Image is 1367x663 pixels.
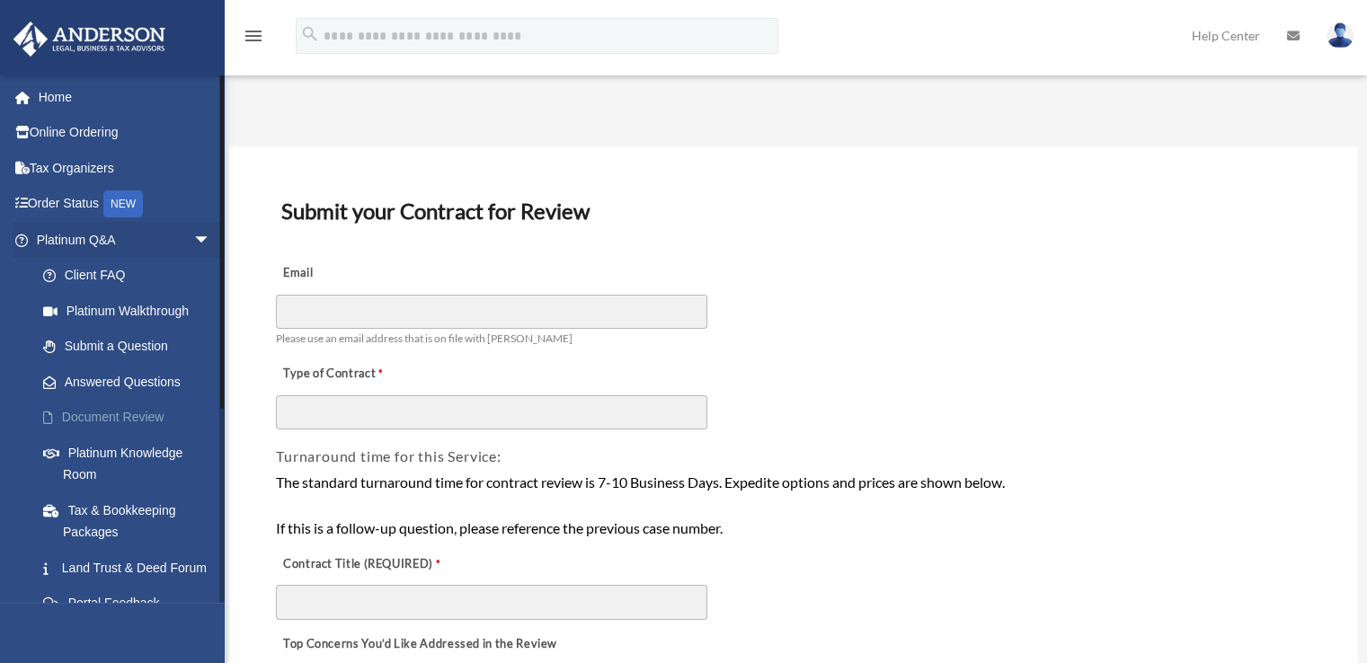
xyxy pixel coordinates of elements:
[276,331,573,345] span: Please use an email address that is on file with [PERSON_NAME]
[25,435,238,492] a: Platinum Knowledge Room
[13,222,238,258] a: Platinum Q&Aarrow_drop_down
[276,447,501,464] span: Turnaround time for this Service:
[276,552,456,577] label: Contract Title (REQUIRED)
[243,25,264,47] i: menu
[274,192,1313,230] h3: Submit your Contract for Review
[276,362,456,387] label: Type of Contract
[276,471,1311,540] div: The standard turnaround time for contract review is 7-10 Business Days. Expedite options and pric...
[8,22,171,57] img: Anderson Advisors Platinum Portal
[25,258,238,294] a: Client FAQ
[13,186,238,223] a: Order StatusNEW
[193,222,229,259] span: arrow_drop_down
[103,190,143,217] div: NEW
[25,329,238,365] a: Submit a Question
[25,586,238,622] a: Portal Feedback
[25,550,238,586] a: Land Trust & Deed Forum
[25,364,238,400] a: Answered Questions
[276,632,562,657] label: Top Concerns You’d Like Addressed in the Review
[25,400,238,436] a: Document Review
[13,115,238,151] a: Online Ordering
[300,24,320,44] i: search
[243,31,264,47] a: menu
[25,492,238,550] a: Tax & Bookkeeping Packages
[1327,22,1354,49] img: User Pic
[25,293,238,329] a: Platinum Walkthrough
[13,150,238,186] a: Tax Organizers
[276,261,456,287] label: Email
[13,79,238,115] a: Home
